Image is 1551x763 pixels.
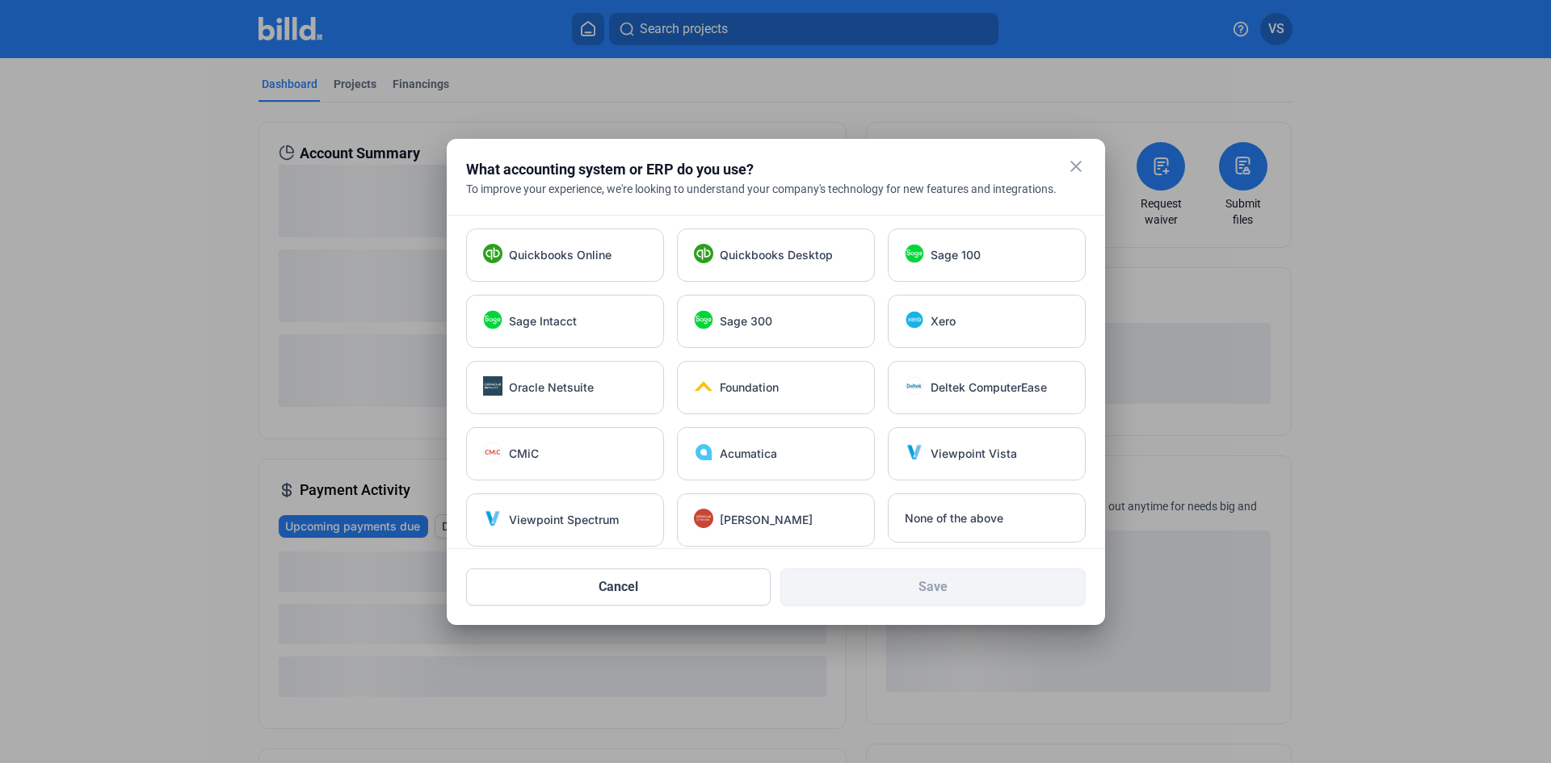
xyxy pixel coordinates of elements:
[720,313,772,329] span: Sage 300
[466,158,1045,181] div: What accounting system or ERP do you use?
[931,247,981,263] span: Sage 100
[720,379,779,396] span: Foundation
[509,247,612,263] span: Quickbooks Online
[720,512,813,528] span: [PERSON_NAME]
[1066,157,1086,176] mat-icon: close
[931,379,1047,396] span: Deltek ComputerEase
[509,313,577,329] span: Sage Intacct
[466,181,1086,197] div: To improve your experience, we're looking to understand your company's technology for new feature...
[931,313,956,329] span: Xero
[905,510,1003,526] span: None of the above
[509,512,619,528] span: Viewpoint Spectrum
[509,446,539,462] span: CMiC
[720,446,777,462] span: Acumatica
[780,568,1086,606] button: Save
[466,568,771,606] button: Cancel
[720,247,833,263] span: Quickbooks Desktop
[509,379,594,396] span: Oracle Netsuite
[931,446,1017,462] span: Viewpoint Vista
